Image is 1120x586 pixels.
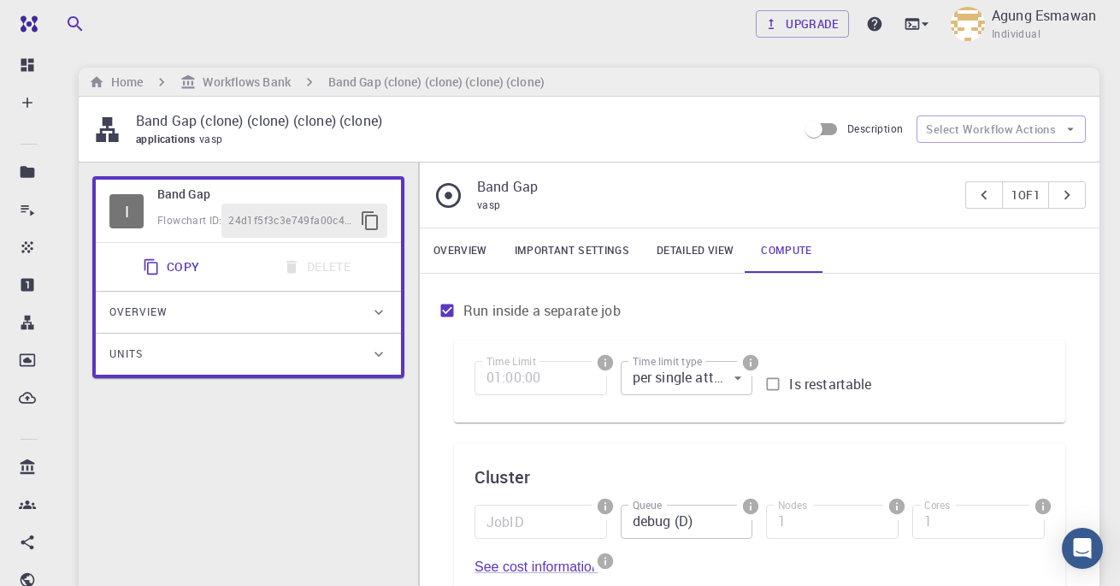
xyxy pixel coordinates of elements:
div: Overview [96,292,401,333]
button: info [737,493,764,520]
button: 1of1 [1002,181,1049,209]
div: pager [965,181,1086,209]
span: Is restartable [789,374,871,394]
span: Overview [109,299,168,326]
img: logo [14,15,38,33]
h6: Workflows Bank [196,73,290,92]
label: Time limit type [633,354,702,369]
span: Run inside a separate job [463,300,621,321]
img: Agung Esmawan [951,7,985,41]
h6: Band Gap (clone) (clone) (clone) (clone) [328,73,545,92]
span: 24d1f5f3c3e749fa00c4aa3d [228,212,353,229]
h6: Home [104,73,143,92]
span: Individual [992,26,1040,43]
div: Open Intercom Messenger [1062,528,1103,569]
div: per single attempt [621,361,753,395]
button: info [1029,493,1057,520]
h6: Cluster [475,464,1045,491]
label: Cores [924,498,951,512]
a: Overview [420,228,501,273]
div: I [109,194,144,228]
label: Time Limit [486,354,536,369]
button: info [592,548,619,575]
button: info [737,349,764,376]
span: applications [136,132,199,145]
button: info [592,349,619,376]
label: Nodes [778,498,807,512]
button: info [592,493,619,520]
a: Compute [747,228,825,273]
button: Select Workflow Actions [917,115,1086,143]
a: Detailed view [643,228,747,273]
label: Queue [633,498,662,512]
button: Copy [133,250,214,284]
span: Idle [109,194,144,228]
p: Band Gap (clone) (clone) (clone) (clone) [136,110,784,131]
span: Description [847,121,903,135]
span: vasp [477,198,501,211]
span: Flowchart ID: [157,213,221,227]
p: Agung Esmawan [992,5,1096,26]
a: See cost information. [475,559,607,574]
a: Important settings [501,228,643,273]
nav: breadcrumb [85,73,548,92]
p: Band Gap [477,176,952,197]
div: Units [96,334,401,375]
span: Units [109,340,143,368]
button: info [883,493,911,520]
h6: Band Gap [157,185,387,204]
a: Upgrade [756,10,849,38]
span: vasp [199,132,230,145]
